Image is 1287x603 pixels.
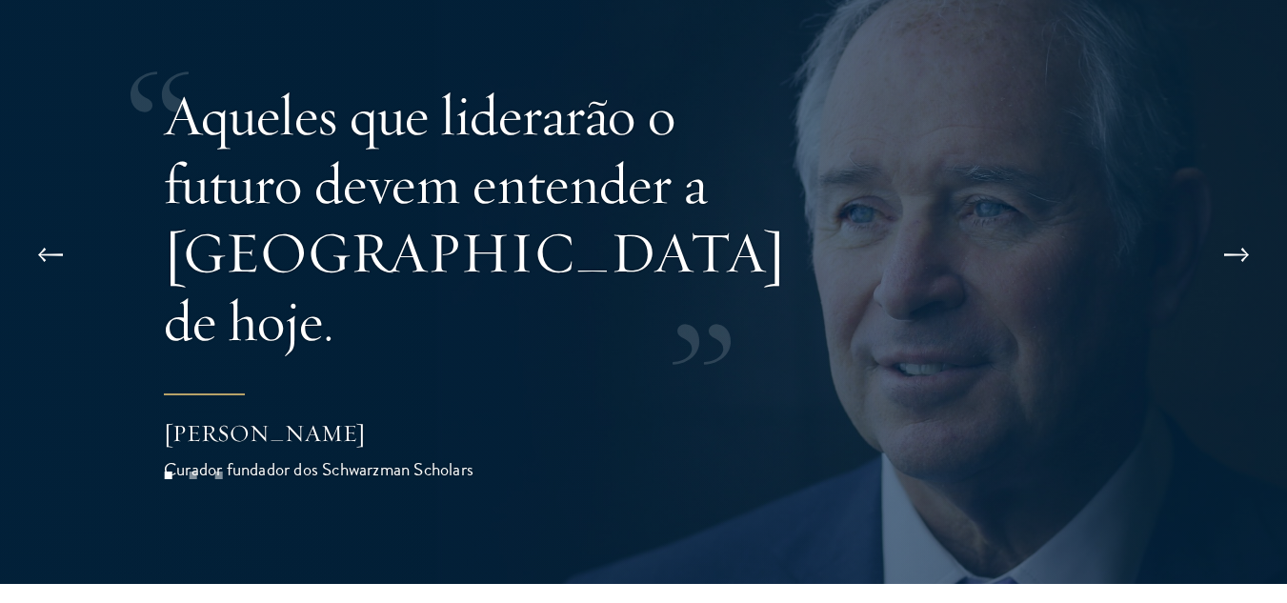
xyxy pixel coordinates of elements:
font: [PERSON_NAME] [164,418,366,448]
button: 1 de 3 [155,463,180,488]
button: 2 de 3 [181,463,206,488]
font: Aqueles que liderarão o futuro devem entender a [GEOGRAPHIC_DATA] de hoje. [164,79,785,356]
button: 3 de 3 [206,463,231,488]
font: Curador fundador dos Schwarzman Scholars [164,455,473,483]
